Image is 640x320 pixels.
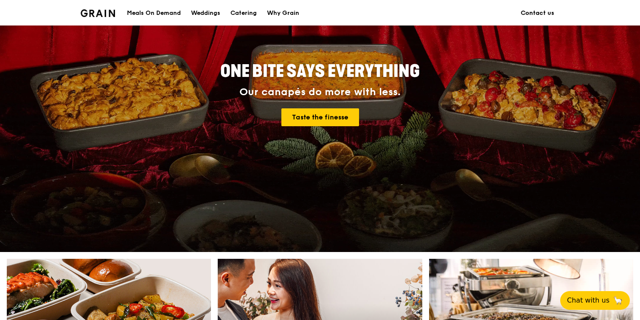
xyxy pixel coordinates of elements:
[191,0,220,26] div: Weddings
[267,0,299,26] div: Why Grain
[613,295,623,306] span: 🦙
[230,0,257,26] div: Catering
[186,0,225,26] a: Weddings
[225,0,262,26] a: Catering
[560,291,630,310] button: Chat with us🦙
[127,0,181,26] div: Meals On Demand
[220,61,420,82] span: ONE BITE SAYS EVERYTHING
[516,0,559,26] a: Contact us
[262,0,304,26] a: Why Grain
[81,9,115,17] img: Grain
[167,86,473,98] div: Our canapés do more with less.
[567,295,609,306] span: Chat with us
[281,108,359,126] a: Taste the finesse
